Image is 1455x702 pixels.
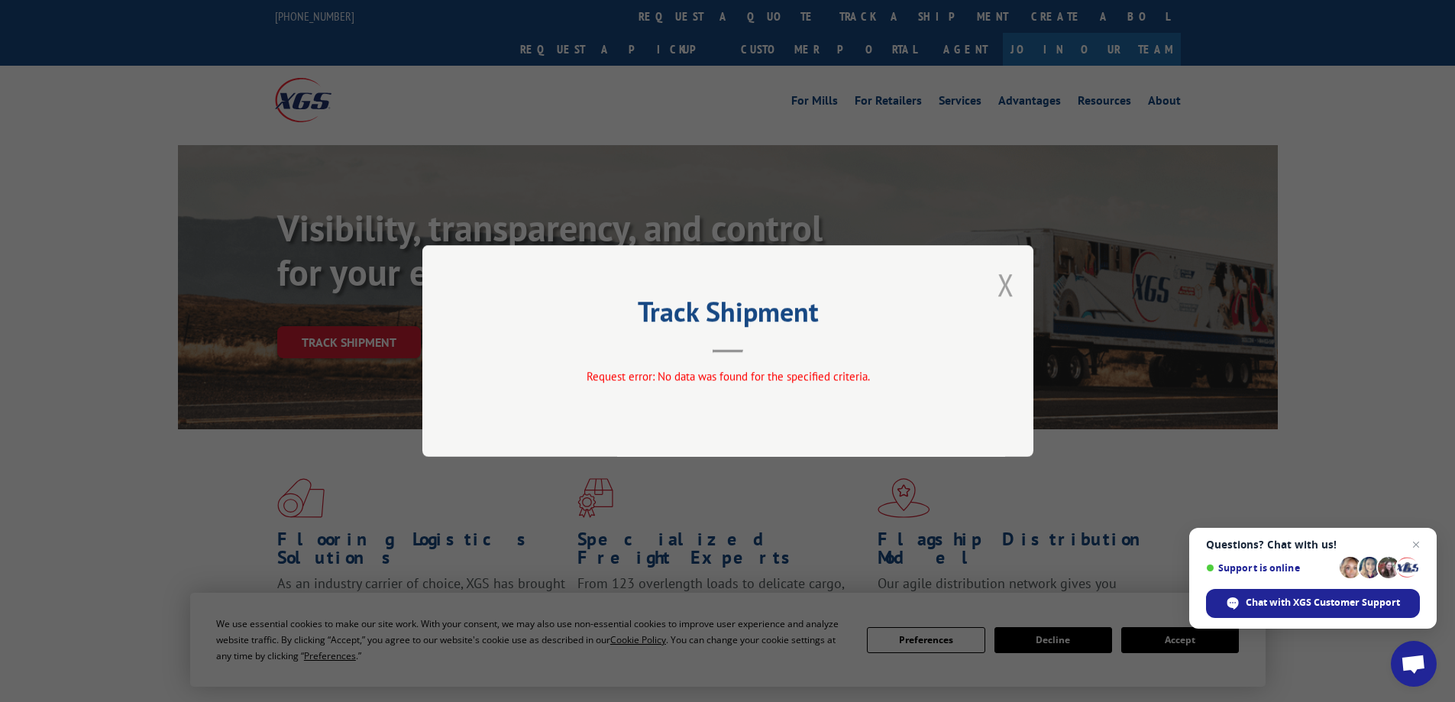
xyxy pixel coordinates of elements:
span: Questions? Chat with us! [1206,539,1420,551]
span: Chat with XGS Customer Support [1206,589,1420,618]
span: Request error: No data was found for the specified criteria. [586,369,869,383]
button: Close modal [997,264,1014,305]
a: Open chat [1391,641,1437,687]
span: Chat with XGS Customer Support [1246,596,1400,610]
span: Support is online [1206,562,1334,574]
h2: Track Shipment [499,301,957,330]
